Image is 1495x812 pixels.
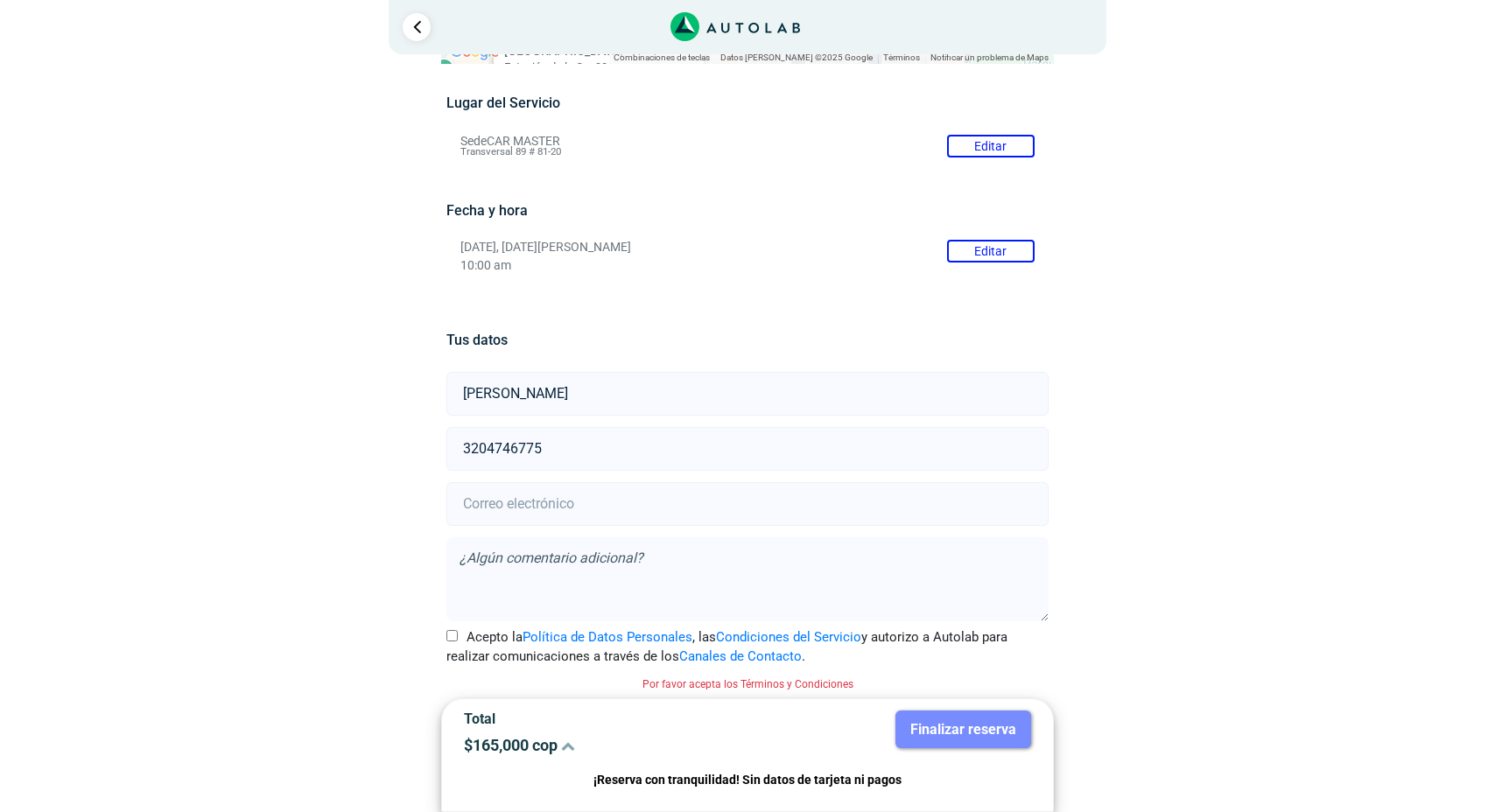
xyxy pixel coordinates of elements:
[670,17,801,34] a: Link al sitio de autolab
[446,202,1048,219] h5: Fecha y hora
[446,630,458,641] input: Acepto laPolítica de Datos Personales, lasCondiciones del Servicioy autorizo a Autolab para reali...
[460,240,1034,255] p: [DATE], [DATE][PERSON_NAME]
[930,52,1049,62] a: Notificar un problema de Maps
[523,629,692,645] a: Política de Datos Personales
[504,31,662,58] div: Centro Comercial [GEOGRAPHIC_DATA]
[679,648,802,664] a: Canales de Contacto
[504,60,662,87] div: Estación de la Cra 90 Transmilenio
[947,240,1035,262] button: Editar
[883,52,920,62] a: Términos (se abre en una nueva pestaña)
[720,52,873,62] span: Datos [PERSON_NAME] ©2025 Google
[614,52,710,64] button: Combinaciones de teclas
[464,710,734,727] p: Total
[460,258,1034,273] p: 10:00 am
[403,13,431,41] a: Ir al paso anterior
[446,372,1048,416] input: Nombre y apellido
[464,736,734,754] p: $ 165,000 cop
[642,678,853,690] small: Por favor acepta los Términos y Condiciones
[446,332,1048,348] h5: Tus datos
[446,427,1048,471] input: Celular
[464,770,1031,790] p: ¡Reserva con tranquilidad! Sin datos de tarjeta ni pagos
[446,94,1048,111] h5: Lugar del Servicio
[716,629,861,645] a: Condiciones del Servicio
[446,627,1048,667] label: Acepto la , las y autorizo a Autolab para realizar comunicaciones a través de los .
[446,482,1048,526] input: Correo electrónico
[895,710,1031,748] button: Finalizar reserva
